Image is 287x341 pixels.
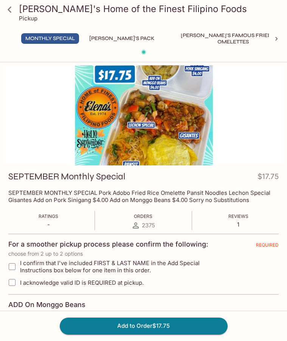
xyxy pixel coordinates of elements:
[228,213,248,219] span: Reviews
[228,221,248,228] p: 1
[21,33,79,44] button: Monthly Special
[60,318,228,334] button: Add to Order$17.75
[19,3,281,15] h3: [PERSON_NAME]'s Home of the Finest Filipino Foods
[8,171,126,182] h3: SEPTEMBER Monthly Special
[8,251,279,257] p: choose from 2 up to 2 options
[134,213,152,219] span: Orders
[256,242,279,251] span: REQUIRED
[19,15,37,22] p: Pickup
[20,259,206,274] span: I confirm that I've included FIRST & LAST NAME in the Add Special Instructions box below for one ...
[258,171,279,185] h4: $17.75
[142,222,155,229] span: 2375
[8,301,85,309] h4: ADD On Monggo Beans
[39,221,58,228] p: -
[8,240,208,248] h4: For a smoother pickup process please confirm the following:
[3,65,284,165] div: SEPTEMBER Monthly Special
[39,213,58,219] span: Ratings
[20,279,144,286] span: I acknowledge valid ID is REQUIRED at pickup.
[85,33,159,44] button: [PERSON_NAME]'s Pack
[8,189,279,204] p: SEPTEMBER MONTHLY SPECIAL Pork Adobo Fried Rice Omelette Pansit Noodles Lechon Special Gisantes A...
